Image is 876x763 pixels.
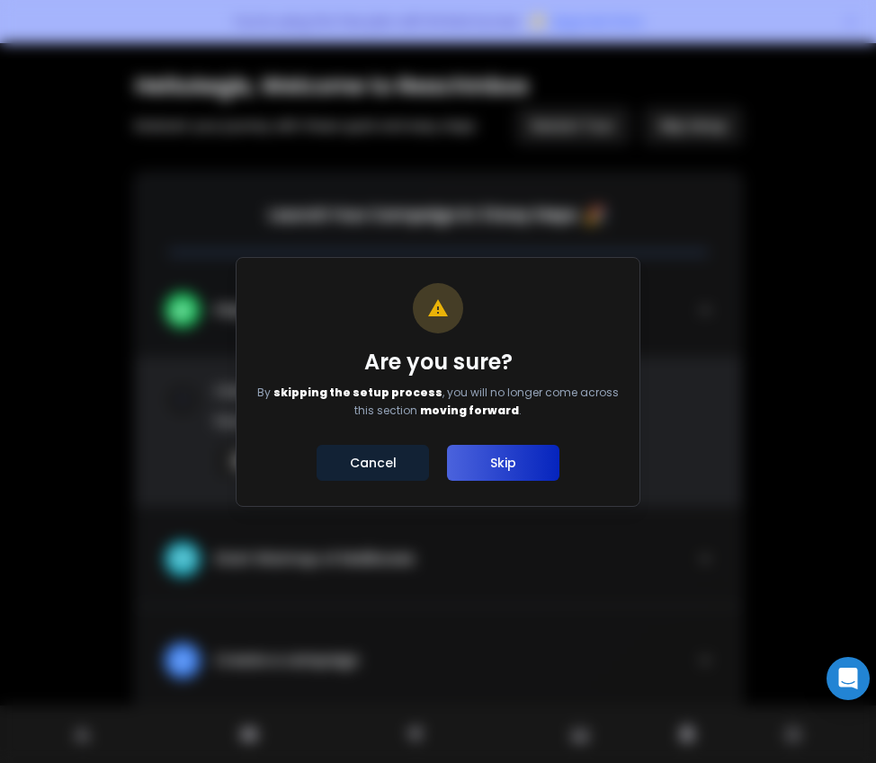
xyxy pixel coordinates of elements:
[827,657,870,700] div: Open Intercom Messenger
[247,384,629,420] p: By , you will no longer come across this section .
[420,403,519,418] span: moving forward
[273,385,442,400] span: skipping the setup process
[247,348,629,377] h1: Are you sure?
[317,445,429,481] button: Cancel
[447,445,559,481] button: Skip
